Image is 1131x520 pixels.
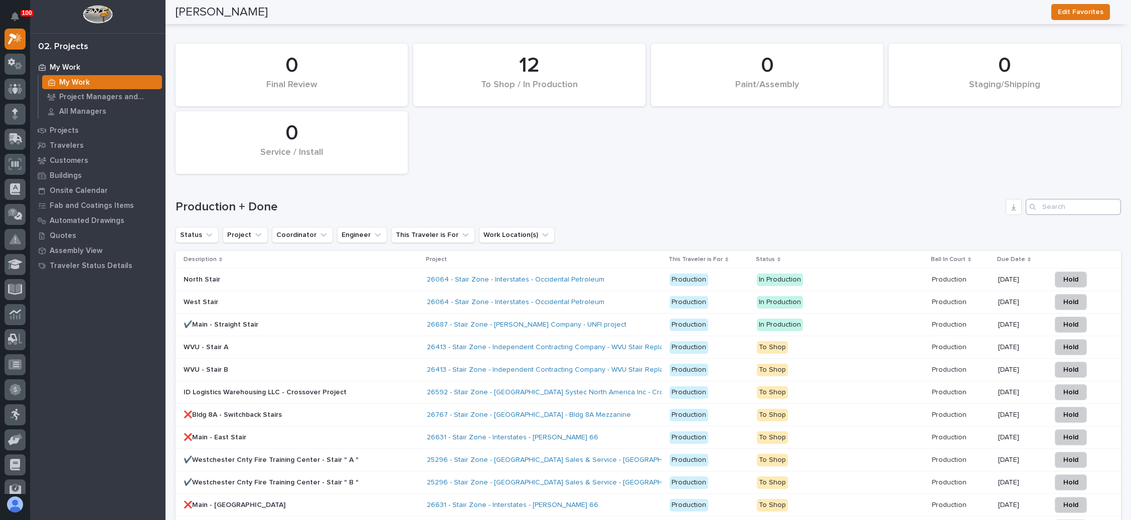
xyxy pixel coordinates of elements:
[757,454,788,466] div: To Shop
[1055,339,1087,355] button: Hold
[932,296,968,307] p: Production
[670,319,708,331] div: Production
[427,411,631,419] a: 26767 - Stair Zone - [GEOGRAPHIC_DATA] - Bldg 8A Mezzanine
[998,411,1043,419] p: [DATE]
[998,501,1043,509] p: [DATE]
[337,227,387,243] button: Engineer
[1063,274,1078,286] span: Hold
[427,501,598,509] a: 26631 - Stair Zone - Interstates - [PERSON_NAME] 66
[176,291,1121,314] tr: West Stair26064 - Stair Zone - Interstates - Occidental Petroleum ProductionIn ProductionProducti...
[670,341,708,354] div: Production
[176,227,219,243] button: Status
[184,456,359,464] p: ✔️Westchester Cnty Fire Training Center - Stair " A "
[998,388,1043,397] p: [DATE]
[30,60,166,75] a: My Work
[176,359,1121,381] tr: WVU - Stair B26413 - Stair Zone - Independent Contracting Company - WVU Stair Replacement Product...
[997,254,1025,265] p: Due Date
[59,93,158,102] p: Project Managers and Engineers
[184,478,359,487] p: ✔️Westchester Cnty Fire Training Center - Stair " B "
[30,123,166,138] a: Projects
[427,388,711,397] a: 26592 - Stair Zone - [GEOGRAPHIC_DATA] Systec North America Inc - Crossover Project
[906,80,1104,101] div: Staging/Shipping
[1055,497,1087,513] button: Hold
[932,274,968,284] p: Production
[1058,6,1103,18] span: Edit Favorites
[670,386,708,399] div: Production
[906,53,1104,78] div: 0
[59,78,90,87] p: My Work
[998,276,1043,284] p: [DATE]
[193,121,391,146] div: 0
[193,80,391,101] div: Final Review
[1055,452,1087,468] button: Hold
[50,171,82,180] p: Buildings
[193,147,391,168] div: Service / Install
[1063,499,1078,511] span: Hold
[932,319,968,329] p: Production
[50,126,79,135] p: Projects
[668,53,866,78] div: 0
[176,269,1121,291] tr: North Stair26064 - Stair Zone - Interstates - Occidental Petroleum ProductionIn ProductionProduct...
[932,454,968,464] p: Production
[176,200,1002,214] h1: Production + Done
[184,298,359,307] p: West Stair
[998,456,1043,464] p: [DATE]
[670,364,708,376] div: Production
[1055,474,1087,490] button: Hold
[1063,454,1078,466] span: Hold
[39,90,166,104] a: Project Managers and Engineers
[176,314,1121,336] tr: ✔️Main - Straight Stair26687 - Stair Zone - [PERSON_NAME] Company - UNFI project ProductionIn Pro...
[1063,431,1078,443] span: Hold
[176,5,268,20] h2: [PERSON_NAME]
[184,388,359,397] p: ID Logistics Warehousing LLC - Crossover Project
[184,321,359,329] p: ✔️Main - Straight Stair
[5,494,26,515] button: users-avatar
[50,201,134,210] p: Fab and Coatings Items
[30,243,166,258] a: Assembly View
[757,296,803,309] div: In Production
[757,431,788,444] div: To Shop
[1026,199,1121,215] div: Search
[668,80,866,101] div: Paint/Assembly
[30,153,166,168] a: Customers
[757,319,803,331] div: In Production
[50,63,80,72] p: My Work
[5,6,26,27] button: Notifications
[757,476,788,489] div: To Shop
[998,366,1043,374] p: [DATE]
[932,476,968,487] p: Production
[932,341,968,352] p: Production
[50,216,124,225] p: Automated Drawings
[998,343,1043,352] p: [DATE]
[670,409,708,421] div: Production
[83,5,112,24] img: Workspace Logo
[184,343,359,352] p: WVU - Stair A
[50,231,76,240] p: Quotes
[184,276,359,284] p: North Stair
[757,341,788,354] div: To Shop
[756,254,775,265] p: Status
[223,227,268,243] button: Project
[50,186,108,195] p: Onsite Calendar
[669,254,723,265] p: This Traveler is For
[670,274,708,286] div: Production
[176,381,1121,404] tr: ID Logistics Warehousing LLC - Crossover Project26592 - Stair Zone - [GEOGRAPHIC_DATA] Systec Nor...
[670,454,708,466] div: Production
[391,227,475,243] button: This Traveler is For
[184,254,217,265] p: Description
[30,168,166,183] a: Buildings
[184,501,359,509] p: ❌Main - [GEOGRAPHIC_DATA]
[184,366,359,374] p: WVU - Stair B
[757,274,803,286] div: In Production
[184,411,359,419] p: ❌Bldg 8A - Switchback Stairs
[427,343,688,352] a: 26413 - Stair Zone - Independent Contracting Company - WVU Stair Replacement
[176,449,1121,471] tr: ✔️Westchester Cnty Fire Training Center - Stair " A "25296 - Stair Zone - [GEOGRAPHIC_DATA] Sales...
[50,156,88,165] p: Customers
[176,336,1121,359] tr: WVU - Stair A26413 - Stair Zone - Independent Contracting Company - WVU Stair Replacement Product...
[30,258,166,273] a: Traveler Status Details
[998,298,1043,307] p: [DATE]
[427,366,688,374] a: 26413 - Stair Zone - Independent Contracting Company - WVU Stair Replacement
[427,276,604,284] a: 26064 - Stair Zone - Interstates - Occidental Petroleum
[430,53,628,78] div: 12
[272,227,333,243] button: Coordinator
